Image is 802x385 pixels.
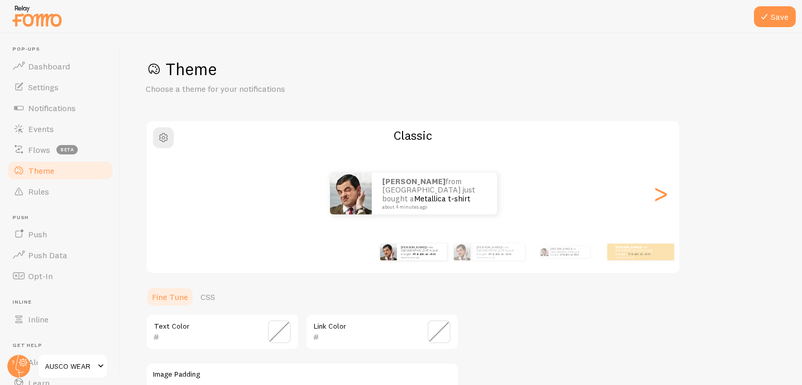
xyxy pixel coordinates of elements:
[56,145,78,154] span: beta
[489,252,512,256] a: Metallica t-shirt
[28,61,70,71] span: Dashboard
[616,256,656,258] small: about 4 minutes ago
[13,342,114,349] span: Get Help
[330,173,372,214] img: Fomo
[38,354,108,379] a: AUSCO WEAR
[477,245,502,249] strong: [PERSON_NAME]
[6,98,114,118] a: Notifications
[153,370,452,379] label: Image Padding
[401,256,442,258] small: about 4 minutes ago
[6,56,114,77] a: Dashboard
[382,204,483,210] small: about 4 minutes ago
[561,253,579,256] a: Metallica t-shirt
[6,245,114,266] a: Push Data
[45,360,95,372] span: AUSCO WEAR
[147,127,679,143] h2: Classic
[28,103,76,113] span: Notifications
[550,246,585,258] p: from [GEOGRAPHIC_DATA] just bought a
[628,252,651,256] a: Metallica t-shirt
[654,156,667,231] div: Next slide
[146,286,194,307] a: Fine Tune
[28,165,54,176] span: Theme
[382,177,487,210] p: from [GEOGRAPHIC_DATA] just bought a
[401,245,443,258] p: from [GEOGRAPHIC_DATA] just bought a
[194,286,221,307] a: CSS
[6,181,114,202] a: Rules
[28,271,53,281] span: Opt-In
[477,245,521,258] p: from [GEOGRAPHIC_DATA] just bought a
[28,229,47,239] span: Push
[616,245,657,258] p: from [GEOGRAPHIC_DATA] just bought a
[13,299,114,306] span: Inline
[6,309,114,330] a: Inline
[414,252,436,256] a: Metallica t-shirt
[6,139,114,160] a: Flows beta
[454,244,470,260] img: Fomo
[6,77,114,98] a: Settings
[13,214,114,221] span: Push
[146,83,396,95] p: Choose a theme for your notifications
[401,245,426,249] strong: [PERSON_NAME]
[28,250,67,260] span: Push Data
[550,247,571,250] strong: [PERSON_NAME]
[6,266,114,286] a: Opt-In
[13,46,114,53] span: Pop-ups
[28,124,54,134] span: Events
[540,248,548,256] img: Fomo
[616,245,641,249] strong: [PERSON_NAME]
[477,256,520,258] small: about 4 minutes ago
[414,194,470,203] a: Metallica t-shirt
[28,186,49,197] span: Rules
[380,244,397,260] img: Fomo
[146,58,777,80] h1: Theme
[6,118,114,139] a: Events
[382,176,445,186] strong: [PERSON_NAME]
[28,82,58,92] span: Settings
[6,352,114,372] a: Alerts
[6,160,114,181] a: Theme
[28,314,49,324] span: Inline
[28,145,50,155] span: Flows
[11,3,63,29] img: fomo-relay-logo-orange.svg
[6,224,114,245] a: Push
